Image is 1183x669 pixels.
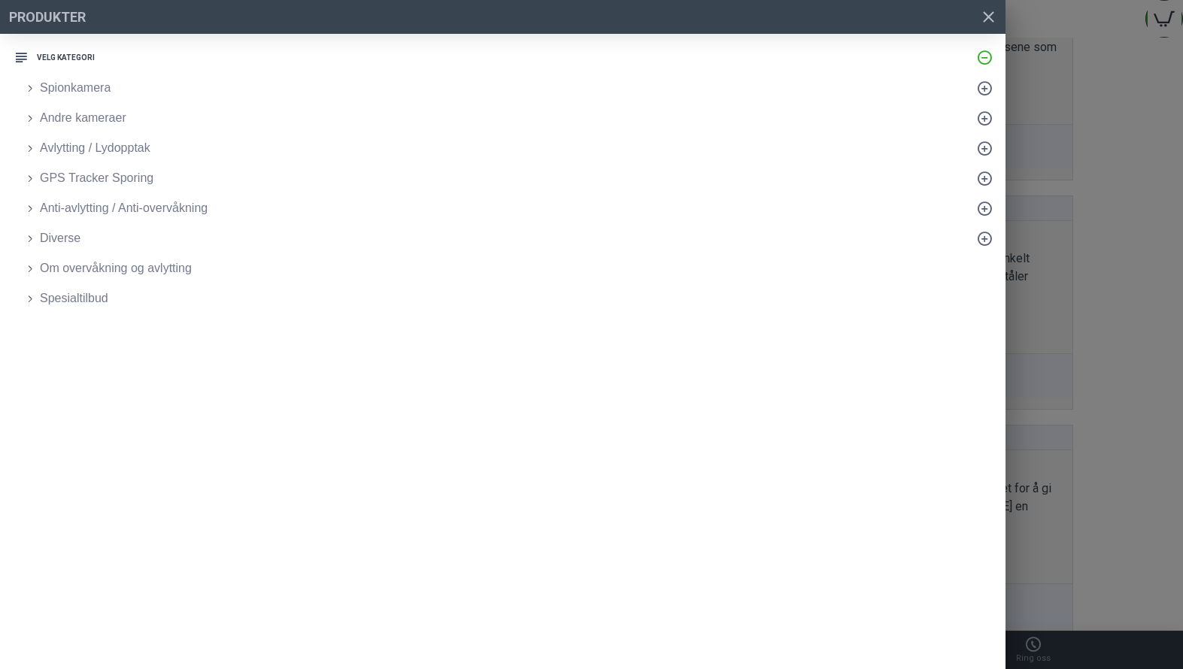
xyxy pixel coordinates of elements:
[15,283,1006,313] a: Spesialtilbud
[15,73,1006,103] a: Spionkamera
[15,193,1006,223] a: Anti-avlytting / Anti-overvåkning
[40,169,153,187] span: GPS Tracker Sporing
[15,253,1006,283] a: Om overvåkning og avlytting
[15,223,1006,253] a: Diverse
[15,103,1006,133] a: Andre kameraer
[15,163,1006,193] a: GPS Tracker Sporing
[37,52,95,63] span: Velg Kategori
[40,139,150,157] span: Avlytting / Lydopptak
[40,199,208,217] span: Anti-avlytting / Anti-overvåkning
[40,109,126,127] span: Andre kameraer
[15,133,1006,163] a: Avlytting / Lydopptak
[40,79,111,97] span: Spionkamera
[40,229,80,247] span: Diverse
[40,259,192,277] span: Om overvåkning og avlytting
[40,289,108,307] span: Spesialtilbud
